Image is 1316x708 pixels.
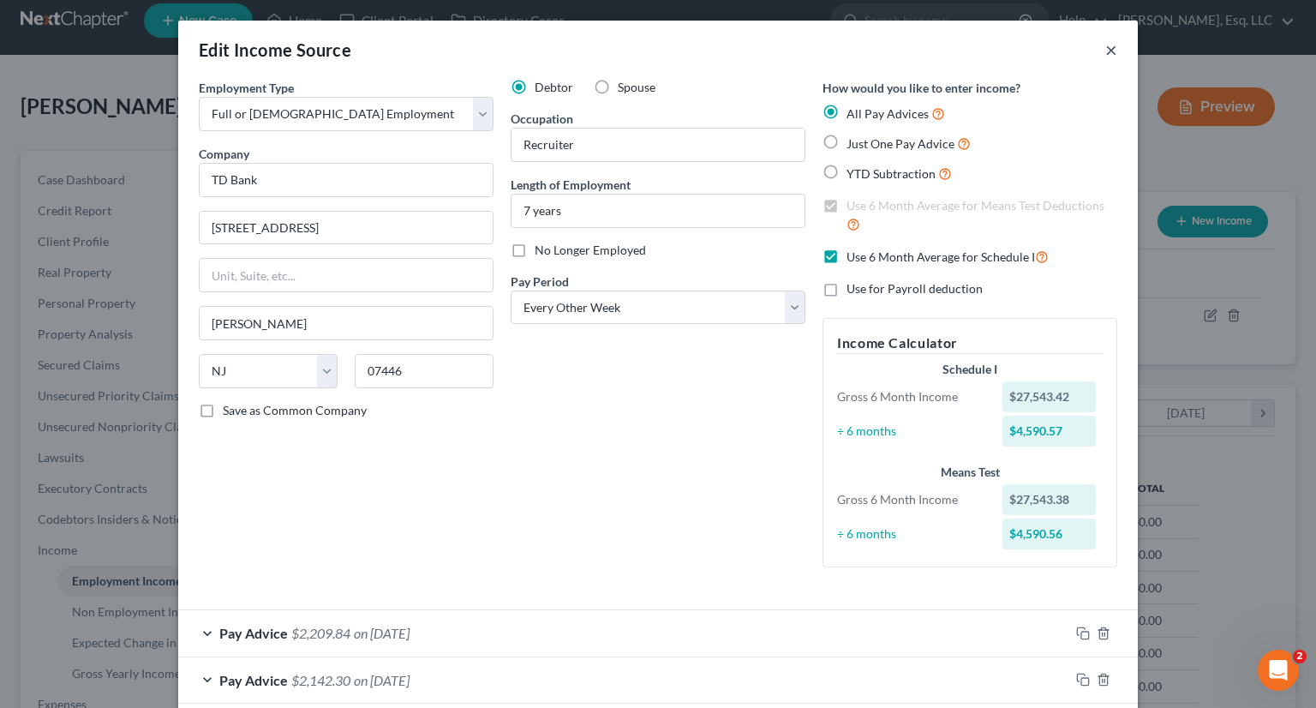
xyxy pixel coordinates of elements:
div: $27,543.42 [1002,381,1097,412]
button: × [1105,39,1117,60]
span: Spouse [618,80,655,94]
div: ÷ 6 months [828,423,994,440]
span: on [DATE] [354,672,410,688]
div: Schedule I [837,361,1103,378]
label: Length of Employment [511,176,631,194]
span: Pay Period [511,274,569,289]
span: $2,209.84 [291,625,350,641]
span: Use 6 Month Average for Schedule I [846,249,1035,264]
span: 2 [1293,650,1307,663]
div: Edit Income Source [199,38,351,62]
div: $4,590.56 [1002,519,1097,549]
span: Company [199,147,249,161]
div: ÷ 6 months [828,525,994,543]
h5: Income Calculator [837,333,1103,354]
input: Search company by name... [199,163,493,197]
label: Occupation [511,110,573,128]
span: YTD Subtraction [846,166,936,181]
input: Enter city... [200,307,493,339]
input: Enter zip... [355,354,493,388]
input: Unit, Suite, etc... [200,259,493,291]
span: Use for Payroll deduction [846,281,983,296]
div: Gross 6 Month Income [828,388,994,405]
iframe: Intercom live chat [1258,650,1299,691]
input: ex: 2 years [511,195,805,227]
span: on [DATE] [354,625,410,641]
span: Pay Advice [219,625,288,641]
div: $4,590.57 [1002,416,1097,447]
span: Debtor [535,80,573,94]
label: How would you like to enter income? [822,79,1020,97]
span: Just One Pay Advice [846,136,954,151]
span: Use 6 Month Average for Means Test Deductions [846,198,1104,213]
span: Employment Type [199,81,294,95]
span: Save as Common Company [223,403,367,417]
div: $27,543.38 [1002,484,1097,515]
span: All Pay Advices [846,106,929,121]
div: Gross 6 Month Income [828,491,994,508]
span: Pay Advice [219,672,288,688]
input: -- [511,129,805,161]
span: $2,142.30 [291,672,350,688]
input: Enter address... [200,212,493,244]
div: Means Test [837,464,1103,481]
span: No Longer Employed [535,243,646,257]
